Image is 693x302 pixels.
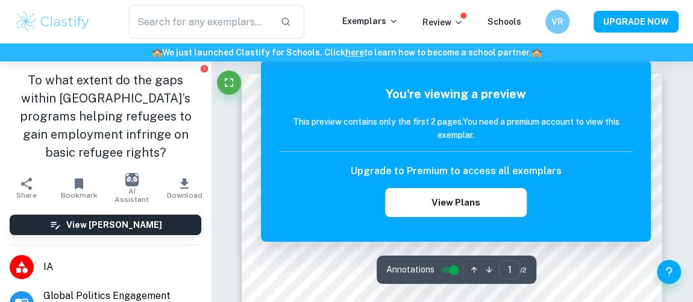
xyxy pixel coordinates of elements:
button: AI Assistant [105,171,158,205]
span: 🏫 [152,48,162,57]
img: Clastify logo [14,10,91,34]
button: View Plans [385,188,527,217]
p: Review [422,16,463,29]
p: Exemplars [342,14,398,28]
h5: You're viewing a preview [279,85,633,103]
span: Annotations [386,263,434,276]
h6: This preview contains only the first 2 pages. You need a premium account to view this exemplar. [279,115,633,142]
button: View [PERSON_NAME] [10,215,201,235]
h6: View [PERSON_NAME] [66,218,162,231]
button: Report issue [199,64,209,73]
h6: Upgrade to Premium to access all exemplars [350,164,561,178]
input: Search for any exemplars... [129,5,271,39]
a: here [345,48,364,57]
span: IA [43,260,201,274]
h1: To what extent do the gaps within [GEOGRAPHIC_DATA]’s programs helping refugees to gain employmen... [10,71,201,162]
button: Fullscreen [217,71,241,95]
button: Help and Feedback [657,260,681,284]
span: Download [167,191,202,200]
button: UPGRADE NOW [594,11,679,33]
button: Download [158,171,212,205]
a: Schools [488,17,521,27]
span: 🏫 [532,48,542,57]
button: Bookmark [53,171,106,205]
img: AI Assistant [125,173,139,186]
h6: VR [551,15,565,28]
span: / 2 [520,265,527,275]
h6: We just launched Clastify for Schools. Click to learn how to become a school partner. [2,46,691,59]
span: AI Assistant [113,187,151,204]
button: VR [545,10,569,34]
span: Bookmark [61,191,98,200]
span: Share [16,191,37,200]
